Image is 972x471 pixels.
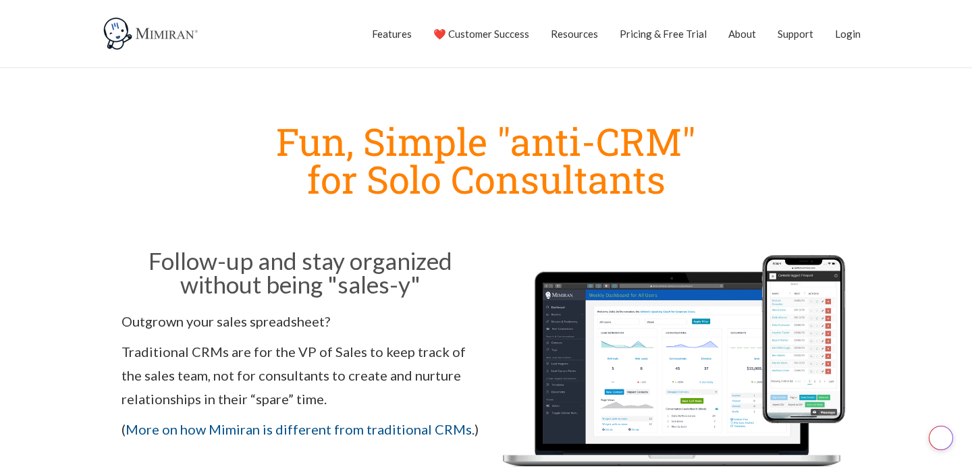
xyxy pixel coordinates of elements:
[620,17,707,51] a: Pricing & Free Trial
[122,249,479,296] h2: Follow-up and stay organized without being "sales-y"
[122,421,479,437] span: ( .)
[122,340,479,411] p: Traditional CRMs are for the VP of Sales to keep track of the sales team, not for consultants to ...
[778,17,813,51] a: Support
[101,17,202,51] img: Mimiran CRM
[115,122,857,198] h1: Fun, Simple "anti-CRM" for Solo Consultants
[372,17,412,51] a: Features
[551,17,598,51] a: Resources
[126,421,472,437] a: More on how Mimiran is different from traditional CRMs
[433,17,529,51] a: ❤️ Customer Success
[728,17,756,51] a: About
[122,310,479,333] p: Outgrown your sales spreadsheet?
[835,17,861,51] a: Login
